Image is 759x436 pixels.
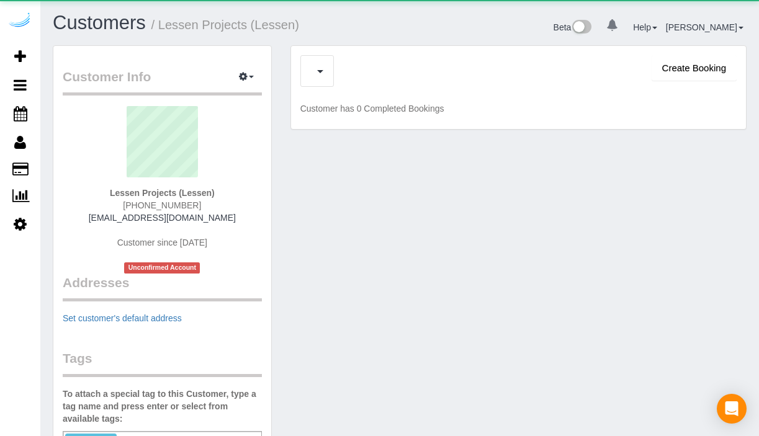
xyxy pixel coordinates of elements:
a: [EMAIL_ADDRESS][DOMAIN_NAME] [89,213,236,223]
button: Create Booking [652,55,737,81]
span: Customer since [DATE] [117,238,207,247]
legend: Customer Info [63,68,262,96]
a: Beta [554,22,592,32]
label: To attach a special tag to this Customer, type a tag name and press enter or select from availabl... [63,388,262,425]
a: Set customer's default address [63,313,182,323]
a: Help [633,22,657,32]
img: Automaid Logo [7,12,32,30]
p: Customer has 0 Completed Bookings [300,102,737,115]
a: Customers [53,12,146,33]
small: / Lessen Projects (Lessen) [151,18,299,32]
strong: Lessen Projects (Lessen) [110,188,215,198]
span: Unconfirmed Account [124,262,200,273]
span: [PHONE_NUMBER] [123,200,201,210]
img: New interface [571,20,591,36]
a: [PERSON_NAME] [666,22,743,32]
legend: Tags [63,349,262,377]
div: Open Intercom Messenger [717,394,747,424]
